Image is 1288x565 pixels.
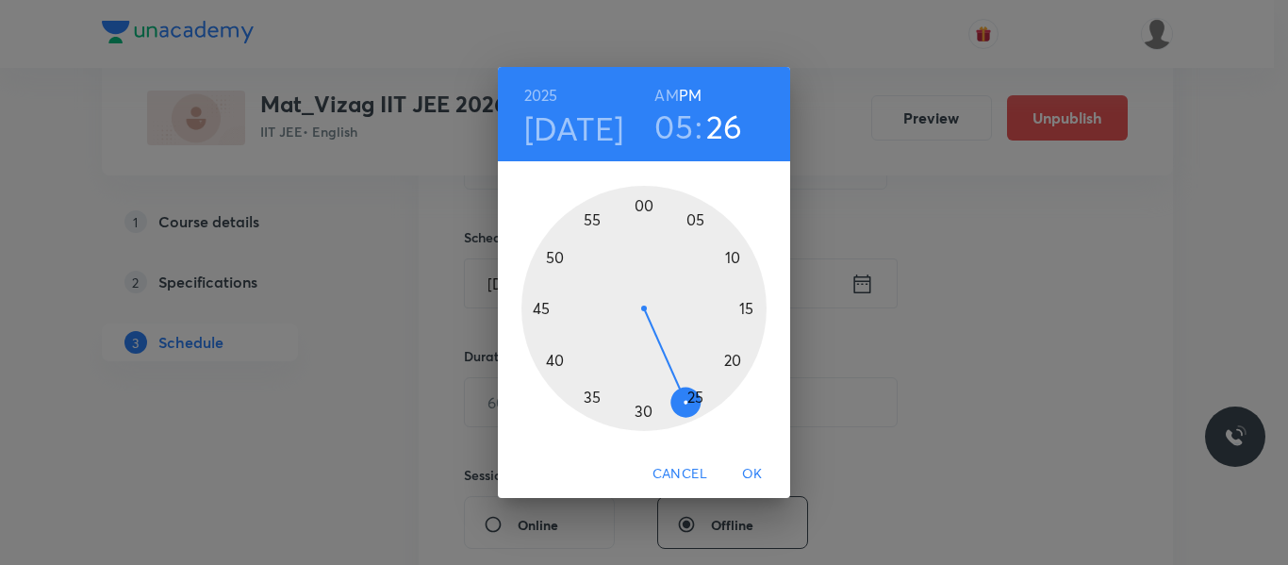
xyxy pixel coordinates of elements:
[524,82,558,108] button: 2025
[679,82,702,108] button: PM
[695,107,702,146] h3: :
[706,107,743,146] button: 26
[722,457,783,491] button: OK
[645,457,715,491] button: Cancel
[730,462,775,486] span: OK
[654,107,693,146] button: 05
[654,82,678,108] button: AM
[524,108,624,148] button: [DATE]
[652,462,707,486] span: Cancel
